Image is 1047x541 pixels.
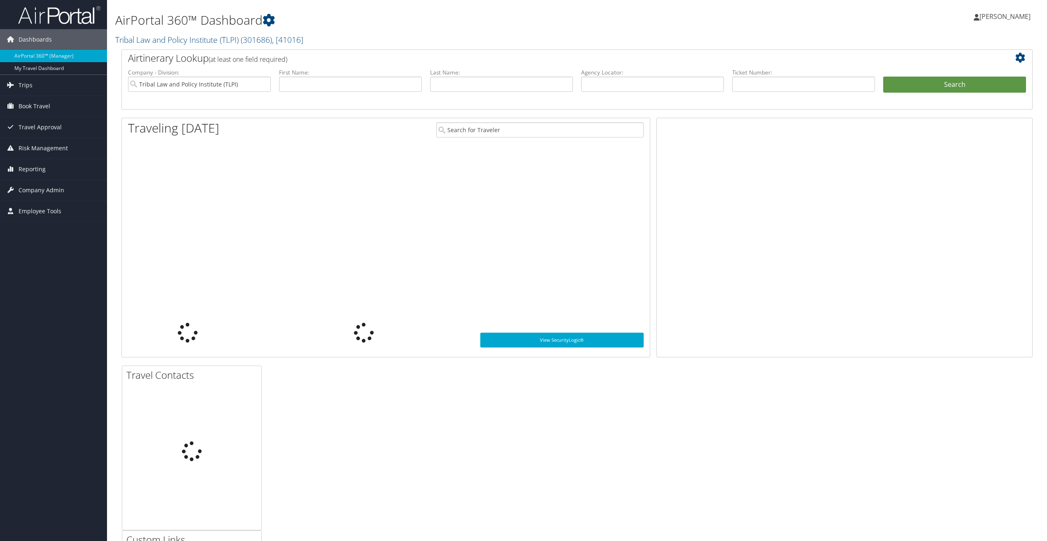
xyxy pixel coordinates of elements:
span: Travel Approval [19,117,62,138]
label: First Name: [279,68,422,77]
h2: Airtinerary Lookup [128,51,950,65]
img: airportal-logo.png [18,5,100,25]
span: , [ 41016 ] [272,34,303,45]
label: Last Name: [430,68,573,77]
span: Risk Management [19,138,68,159]
span: Book Travel [19,96,50,117]
span: ( 301686 ) [241,34,272,45]
span: (at least one field required) [209,55,287,64]
span: Trips [19,75,33,96]
label: Company - Division: [128,68,271,77]
label: Agency Locator: [581,68,724,77]
span: [PERSON_NAME] [980,12,1031,21]
a: [PERSON_NAME] [974,4,1039,29]
label: Ticket Number: [732,68,875,77]
input: Search for Traveler [436,122,644,138]
h1: Traveling [DATE] [128,119,219,137]
h1: AirPortal 360™ Dashboard [115,12,731,29]
span: Employee Tools [19,201,61,222]
span: Reporting [19,159,46,180]
a: View SecurityLogic® [480,333,644,347]
a: Tribal Law and Policy Institute (TLPI) [115,34,303,45]
span: Company Admin [19,180,64,201]
h2: Travel Contacts [126,368,261,382]
span: Dashboards [19,29,52,50]
button: Search [883,77,1026,93]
